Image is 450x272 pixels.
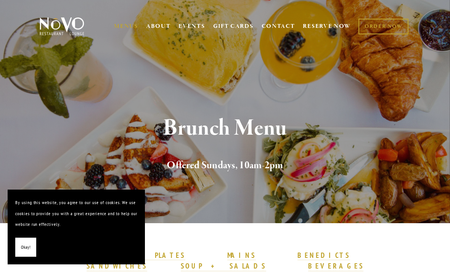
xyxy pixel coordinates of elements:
a: EVENTS [178,23,205,30]
section: Cookie banner [8,190,145,264]
a: SOUP + SALADS [181,261,266,271]
a: MENUS [114,23,138,30]
span: Okay! [21,242,31,253]
a: GIFT CARDS [213,19,254,34]
p: By using this website, you agree to our use of cookies. We use cookies to provide you with a grea... [15,197,137,230]
a: ORDER NOW [358,19,408,34]
strong: MAINS [227,251,256,260]
strong: BENEDICTS [297,251,350,260]
a: CONTACT [262,19,295,34]
h1: Brunch Menu [50,116,401,141]
h2: Offered Sundays, 10am-2pm [50,158,401,174]
a: SANDWICHES [87,261,148,271]
a: RESERVE NOW [303,19,351,34]
a: BEVERAGES [308,261,364,271]
a: MAINS [227,251,256,261]
button: Okay! [15,238,36,257]
a: BENEDICTS [297,251,350,261]
a: ABOUT [146,23,171,30]
img: Novo Restaurant &amp; Lounge [38,17,86,36]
